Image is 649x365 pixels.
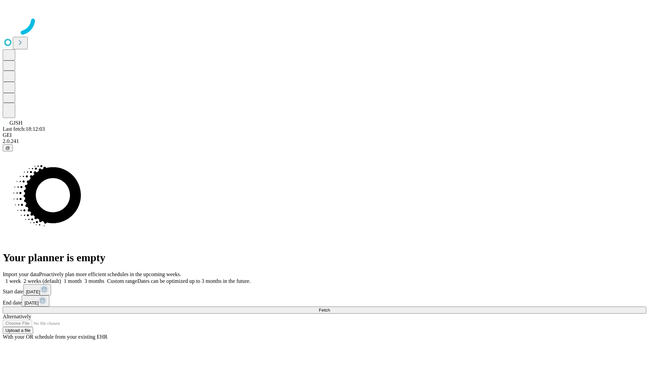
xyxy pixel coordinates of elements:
[24,278,61,284] span: 2 weeks (default)
[3,307,646,314] button: Fetch
[3,334,107,340] span: With your OR schedule from your existing EHR
[24,300,39,306] span: [DATE]
[3,144,13,151] button: @
[23,284,51,295] button: [DATE]
[3,284,646,295] div: Start date
[5,278,21,284] span: 1 week
[3,251,646,264] h1: Your planner is empty
[3,271,39,277] span: Import your data
[137,278,250,284] span: Dates can be optimized up to 3 months in the future.
[22,295,49,307] button: [DATE]
[26,289,40,294] span: [DATE]
[3,126,45,132] span: Last fetch: 18:12:03
[3,295,646,307] div: End date
[9,120,22,126] span: GJSH
[5,145,10,150] span: @
[3,138,646,144] div: 2.0.241
[64,278,82,284] span: 1 month
[85,278,104,284] span: 3 months
[39,271,181,277] span: Proactively plan more efficient schedules in the upcoming weeks.
[319,308,330,313] span: Fetch
[3,327,33,334] button: Upload a file
[107,278,137,284] span: Custom range
[3,132,646,138] div: GEI
[3,314,31,319] span: Alternatively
